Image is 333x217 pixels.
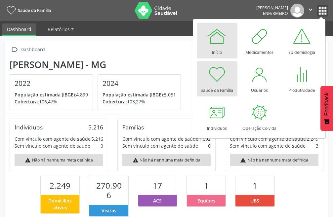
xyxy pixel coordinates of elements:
[153,180,162,191] span: 17
[96,180,122,200] span: 270.906
[153,197,162,204] span: ACS
[50,180,70,191] span: 2.249
[230,154,318,166] div: Não há nenhuma meta definida
[15,154,103,166] div: Não há nenhuma meta definida
[307,135,318,142] div: 2.249
[43,23,78,35] a: Relatórios
[10,45,46,54] a:  Dashboard
[15,98,88,105] p: 106,47%
[10,45,19,54] i: 
[91,135,103,142] div: 5.216
[2,23,36,36] a: Dashboard
[19,45,46,54] div: Dashboard
[256,5,288,11] div: [PERSON_NAME]
[197,99,237,134] a: Indivíduos
[324,92,330,116] span: Feedback
[15,124,43,131] div: Indivíduos
[48,26,70,32] span: Relatórios
[5,5,51,16] a: Saúde da Família
[281,23,322,58] a: Epidemiologia
[15,98,39,105] span: Cobertura:
[250,197,259,204] span: UBS
[197,23,237,58] a: Início
[307,6,314,13] i: 
[240,157,246,163] i: warning
[253,180,257,191] span: 1
[101,142,103,149] div: 0
[239,23,280,58] a: Medicamentos
[239,99,280,134] a: Operação Co-vida
[102,207,116,214] span: Visitas
[304,4,317,18] button: 
[122,142,198,149] div: Sem vínculo com agente de saúde
[103,91,176,98] p: 5.051
[197,61,237,96] a: Saúde da Família
[15,91,76,98] span: População estimada (IBGE):
[103,79,176,88] h4: 2024
[316,142,318,149] div: 3
[88,124,103,131] div: 5.216
[15,79,88,88] h4: 2022
[103,98,127,105] span: Cobertura:
[199,135,211,142] div: 1.692
[25,157,31,163] i: warning
[122,135,198,142] div: Com vínculo com agente de saúde
[230,135,306,142] div: Com vínculo com agente de saúde
[15,142,90,149] div: Sem vínculo com agente de saúde
[15,135,91,142] div: Com vínculo com agente de saúde
[290,4,304,18] img: img
[204,180,209,191] span: 1
[208,142,211,149] div: 0
[15,91,88,98] p: 4.899
[122,124,144,131] div: Famílias
[317,5,328,17] button: apps
[239,61,280,96] a: Usuários
[320,86,333,131] button: Feedback - Mostrar pesquisa
[263,11,288,16] span: Enfermeiro
[133,157,139,163] i: warning
[103,98,176,105] p: 103,27%
[43,197,77,211] span: Domicílios ativos
[230,142,306,149] div: Sem vínculo com agente de saúde
[281,61,322,96] a: Produtividade
[197,197,215,204] span: Equipes
[18,8,51,13] span: Saúde da Família
[10,59,186,70] div: [PERSON_NAME] - MG
[122,154,211,166] div: Não há nenhuma meta definida
[103,91,164,98] span: População estimada (IBGE):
